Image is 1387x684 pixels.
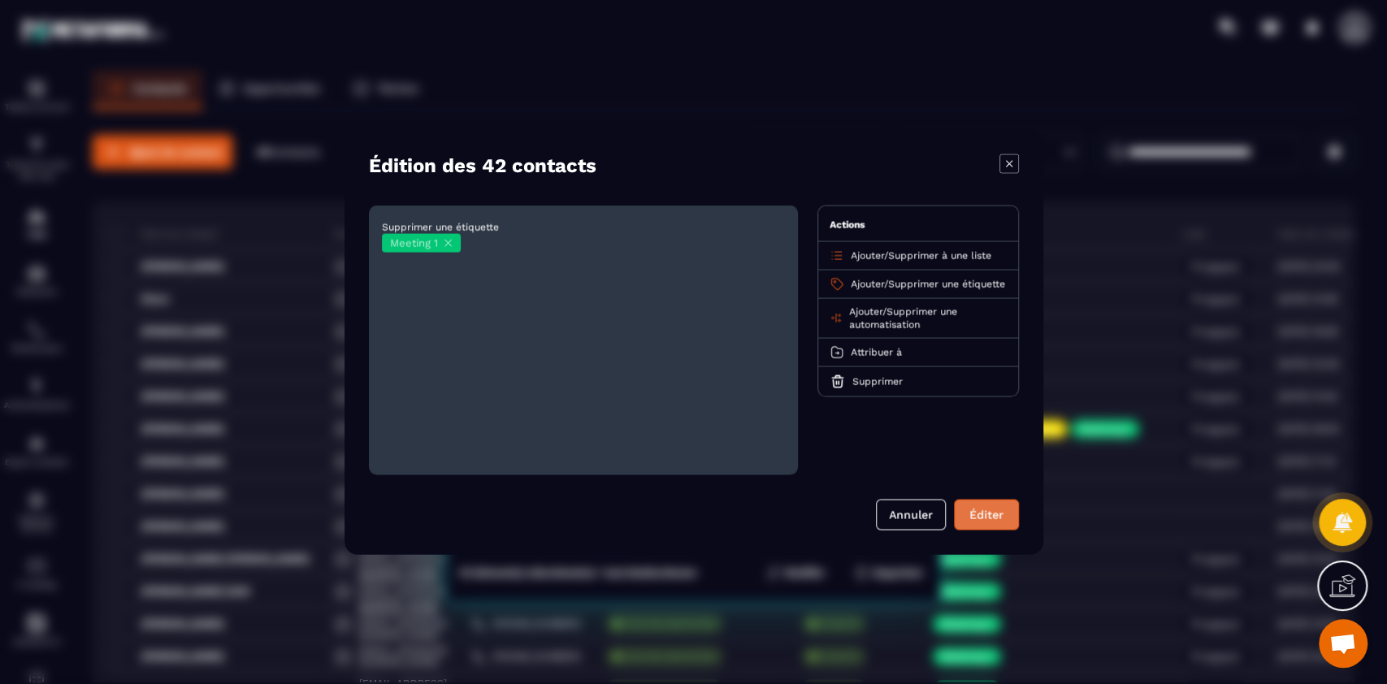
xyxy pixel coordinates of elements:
span: Supprimer [852,376,903,387]
span: Attribuer à [851,347,902,358]
button: Annuler [876,500,946,530]
span: Supprimer une étiquette [382,222,499,233]
p: / [851,249,991,262]
span: Meeting 1 [390,237,438,249]
span: Ajouter [851,250,884,262]
span: Supprimer une automatisation [848,306,956,331]
span: Ajouter [851,279,884,290]
span: Supprimer une étiquette [888,279,1005,290]
button: Éditer [954,500,1019,530]
span: Ajouter [848,306,882,318]
p: / [851,278,1005,291]
span: Supprimer à une liste [888,250,991,262]
span: Actions [830,219,865,231]
p: / [848,305,1006,331]
h4: Édition des 42 contacts [369,154,596,177]
div: Ouvrir le chat [1319,619,1367,668]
